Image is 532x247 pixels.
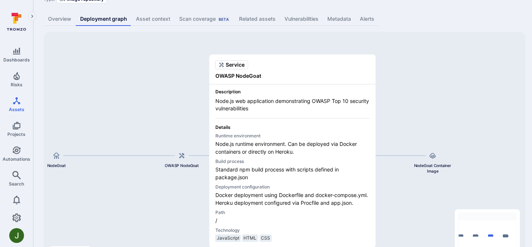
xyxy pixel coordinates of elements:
[215,166,370,181] p: Standard npm build process with scripts defined in package.json
[215,133,370,138] span: Runtime environment
[355,12,379,26] a: Alerts
[44,12,76,26] a: Overview
[215,210,370,215] span: Path
[215,72,370,80] span: OWASP NodeGoat
[44,12,522,26] div: Asset tabs
[47,163,66,168] span: NodeGoat
[215,227,370,233] span: Technology
[3,57,30,63] span: Dashboards
[3,156,30,162] span: Automations
[7,131,25,137] span: Projects
[179,15,230,23] div: Scan coverage
[165,163,199,168] span: OWASP NodeGoat
[30,13,35,20] i: Expand navigation menu
[132,12,175,26] a: Asset context
[215,184,370,190] span: Deployment configuration
[9,228,24,243] img: ACg8ocJb5u1MqhRZCS4qt_lttNeNnvlQtAsFnznmah6JoQoAHxP7zA=s96-c
[215,158,370,164] span: Build process
[76,12,132,26] a: Deployment graph
[243,235,256,241] span: HTML
[215,89,370,94] span: Description
[215,140,370,156] p: Node.js runtime environment. Can be deployed via Docker containers or directly on Heroku.
[410,163,455,174] span: NodeGoat Container Image
[215,124,370,130] span: Details
[235,12,280,26] a: Related assets
[280,12,323,26] a: Vulnerabilities
[215,217,370,224] p: /
[215,191,370,207] p: Docker deployment using Dockerfile and docker-compose.yml. Heroku deployment configured via Procf...
[9,181,24,187] span: Search
[323,12,355,26] a: Metadata
[226,61,245,69] span: Service
[9,228,24,243] div: Julia Nakonechna
[217,235,239,241] span: JavaScript
[9,107,24,112] span: Assets
[28,12,37,21] button: Expand navigation menu
[215,97,370,112] span: Node.js web application demonstrating OWASP Top 10 security vulnerabilities
[11,82,23,87] span: Risks
[217,16,230,22] div: Beta
[261,235,270,241] span: CSS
